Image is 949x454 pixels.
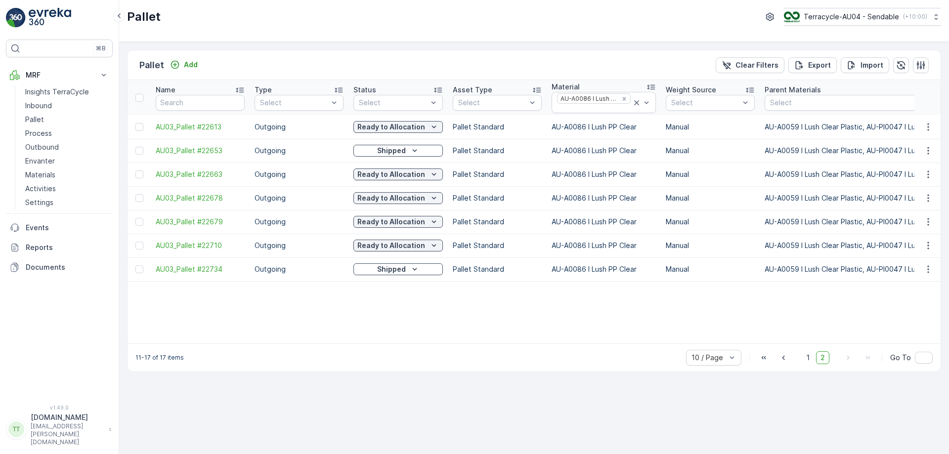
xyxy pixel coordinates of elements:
[788,57,837,73] button: Export
[6,405,113,411] span: v 1.49.0
[135,242,143,249] div: Toggle Row Selected
[135,354,184,362] p: 11-17 of 17 items
[156,95,245,111] input: Search
[353,85,376,95] p: Status
[156,264,245,274] span: AU03_Pallet #22734
[31,413,104,422] p: [DOMAIN_NAME]
[448,210,547,234] td: Pallet Standard
[6,257,113,277] a: Documents
[250,257,348,281] td: Outgoing
[661,163,760,186] td: Manual
[250,115,348,139] td: Outgoing
[448,257,547,281] td: Pallet Standard
[139,58,164,72] p: Pallet
[890,353,911,363] span: Go To
[353,240,443,251] button: Ready to Allocation
[156,122,245,132] a: AU03_Pallet #22613
[765,85,821,95] p: Parent Materials
[25,184,56,194] p: Activities
[353,121,443,133] button: Ready to Allocation
[357,217,425,227] p: Ready to Allocation
[357,122,425,132] p: Ready to Allocation
[135,123,143,131] div: Toggle Row Selected
[547,257,661,281] td: AU-A0086 I Lush PP Clear
[816,351,829,364] span: 2
[802,351,814,364] span: 1
[250,234,348,257] td: Outgoing
[558,94,618,103] div: AU-A0086 I Lush PP Clear
[25,198,53,207] p: Settings
[127,9,161,25] p: Pallet
[547,234,661,257] td: AU-A0086 I Lush PP Clear
[547,139,661,163] td: AU-A0086 I Lush PP Clear
[784,8,941,26] button: Terracycle-AU04 - Sendable(+10:00)
[255,85,272,95] p: Type
[448,234,547,257] td: Pallet Standard
[671,98,739,108] p: Select
[661,210,760,234] td: Manual
[156,193,245,203] span: AU03_Pallet #22678
[250,139,348,163] td: Outgoing
[359,98,428,108] p: Select
[661,257,760,281] td: Manual
[8,421,24,437] div: TT
[547,163,661,186] td: AU-A0086 I Lush PP Clear
[21,113,113,126] a: Pallet
[6,8,26,28] img: logo
[156,241,245,250] span: AU03_Pallet #22710
[156,217,245,227] a: AU03_Pallet #22679
[156,169,245,179] a: AU03_Pallet #22663
[666,85,716,95] p: Weight Source
[619,95,630,103] div: Remove AU-A0086 I Lush PP Clear
[21,154,113,168] a: Envanter
[250,163,348,186] td: Outgoing
[377,146,406,156] p: Shipped
[353,145,443,157] button: Shipped
[716,57,784,73] button: Clear Filters
[135,265,143,273] div: Toggle Row Selected
[458,98,526,108] p: Select
[357,193,425,203] p: Ready to Allocation
[26,262,109,272] p: Documents
[661,186,760,210] td: Manual
[21,168,113,182] a: Materials
[25,87,89,97] p: Insights TerraCycle
[357,241,425,250] p: Ready to Allocation
[250,210,348,234] td: Outgoing
[26,70,93,80] p: MRF
[25,128,52,138] p: Process
[353,192,443,204] button: Ready to Allocation
[6,218,113,238] a: Events
[250,186,348,210] td: Outgoing
[135,147,143,155] div: Toggle Row Selected
[25,156,55,166] p: Envanter
[25,115,44,124] p: Pallet
[453,85,492,95] p: Asset Type
[135,170,143,178] div: Toggle Row Selected
[135,194,143,202] div: Toggle Row Selected
[26,223,109,233] p: Events
[808,60,831,70] p: Export
[353,168,443,180] button: Ready to Allocation
[6,65,113,85] button: MRF
[166,59,202,71] button: Add
[903,13,927,21] p: ( +10:00 )
[353,216,443,228] button: Ready to Allocation
[21,182,113,196] a: Activities
[21,140,113,154] a: Outbound
[156,146,245,156] a: AU03_Pallet #22653
[96,44,106,52] p: ⌘B
[661,139,760,163] td: Manual
[547,186,661,210] td: AU-A0086 I Lush PP Clear
[661,115,760,139] td: Manual
[552,82,580,92] p: Material
[353,263,443,275] button: Shipped
[547,210,661,234] td: AU-A0086 I Lush PP Clear
[21,126,113,140] a: Process
[156,85,175,95] p: Name
[6,238,113,257] a: Reports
